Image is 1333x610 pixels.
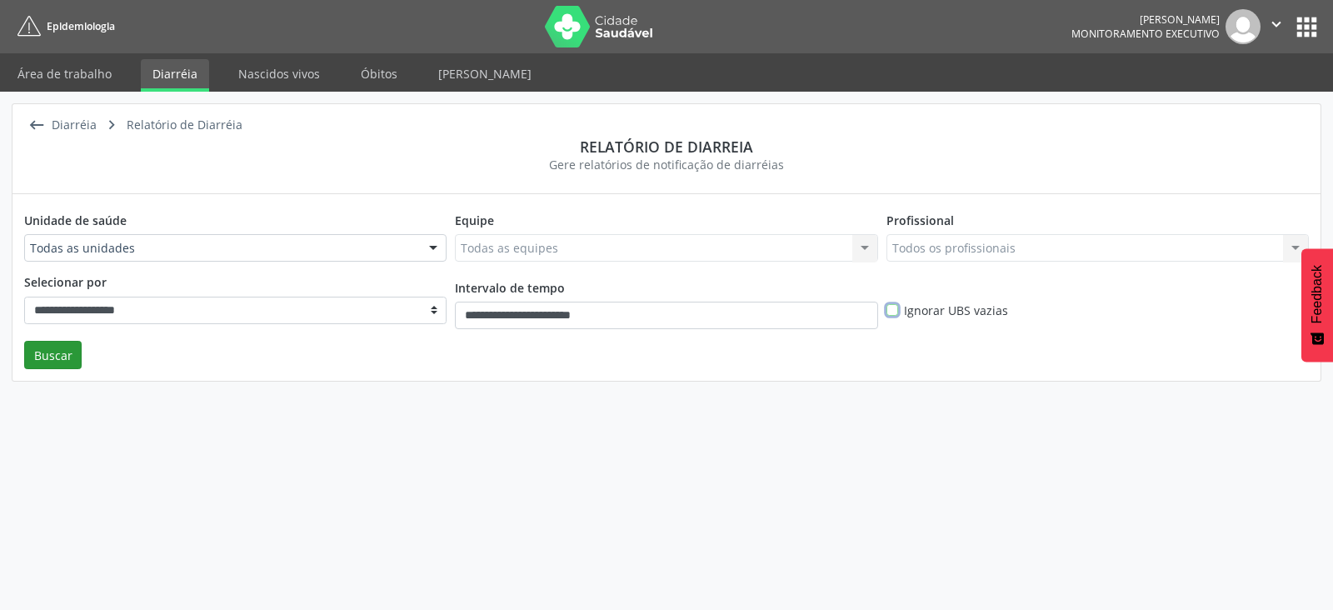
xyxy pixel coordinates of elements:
[24,156,1309,173] div: Gere relatórios de notificação de diarréias
[349,59,409,88] a: Óbitos
[1261,9,1292,44] button: 
[24,113,48,137] i: 
[24,113,99,137] a:  Diarréia
[24,137,1309,156] div: Relatório de diarreia
[48,113,99,137] div: Diarréia
[6,59,123,88] a: Área de trabalho
[227,59,332,88] a: Nascidos vivos
[455,206,494,234] label: Equipe
[30,240,412,257] span: Todas as unidades
[24,273,447,296] legend: Selecionar por
[123,113,245,137] div: Relatório de Diarréia
[141,59,209,92] a: Diarréia
[99,113,245,137] a:  Relatório de Diarréia
[427,59,543,88] a: [PERSON_NAME]
[1226,9,1261,44] img: img
[99,113,123,137] i: 
[904,302,1008,319] label: Ignorar UBS vazias
[1301,248,1333,362] button: Feedback - Mostrar pesquisa
[1071,27,1220,41] span: Monitoramento Executivo
[47,19,115,33] span: Epidemiologia
[455,273,565,302] label: Intervalo de tempo
[1310,265,1325,323] span: Feedback
[24,206,127,234] label: Unidade de saúde
[886,206,954,234] label: Profissional
[1071,12,1220,27] div: [PERSON_NAME]
[24,341,82,369] button: Buscar
[1292,12,1321,42] button: apps
[12,12,115,40] a: Epidemiologia
[1267,15,1286,33] i: 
